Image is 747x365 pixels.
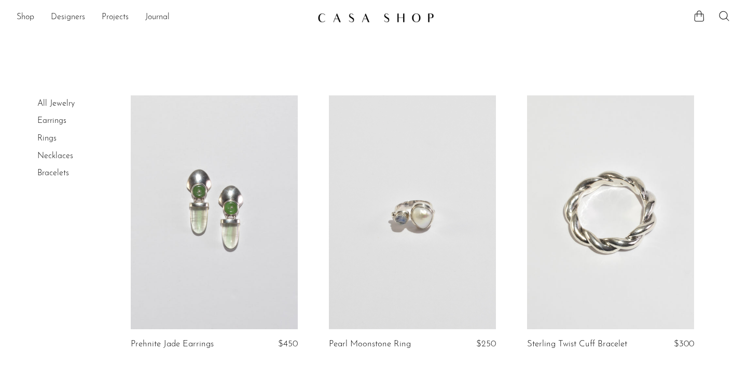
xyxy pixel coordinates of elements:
span: $300 [674,340,694,348]
a: Bracelets [37,169,69,177]
a: Sterling Twist Cuff Bracelet [527,340,627,349]
a: Journal [145,11,170,24]
a: Prehnite Jade Earrings [131,340,214,349]
ul: NEW HEADER MENU [17,9,309,26]
nav: Desktop navigation [17,9,309,26]
span: $250 [476,340,496,348]
a: Designers [51,11,85,24]
a: Rings [37,134,57,143]
a: Necklaces [37,152,73,160]
a: Earrings [37,117,66,125]
a: Pearl Moonstone Ring [329,340,411,349]
a: Shop [17,11,34,24]
span: $450 [278,340,298,348]
a: All Jewelry [37,100,75,108]
a: Projects [102,11,129,24]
